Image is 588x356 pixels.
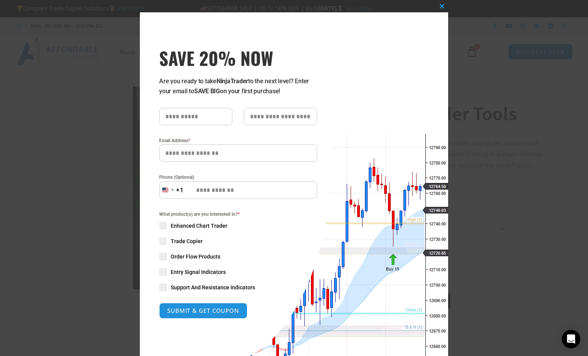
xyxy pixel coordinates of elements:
span: Entry Signal Indicators [171,268,226,276]
label: Enhanced Chart Trader [159,222,317,230]
label: Trade Copier [159,237,317,245]
span: Enhanced Chart Trader [171,222,227,230]
button: SUBMIT & GET COUPON [159,303,247,319]
strong: NinjaTrader [217,77,248,85]
label: Entry Signal Indicators [159,268,317,276]
strong: SAVE BIG [194,87,220,95]
span: Trade Copier [171,237,203,245]
p: Are you ready to take to the next level? Enter your email to on your first purchase! [159,76,317,96]
label: Support And Resistance Indicators [159,284,317,291]
span: Order Flow Products [171,253,220,260]
span: Support And Resistance Indicators [171,284,255,291]
h3: SAVE 20% NOW [159,47,317,69]
div: +1 [176,185,184,195]
label: Phone (Optional) [159,173,317,181]
div: Open Intercom Messenger [562,330,580,348]
label: Order Flow Products [159,253,317,260]
button: Selected country [159,181,184,199]
label: Email Address [159,137,317,144]
span: What product(s) are you interested in? [159,210,317,218]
